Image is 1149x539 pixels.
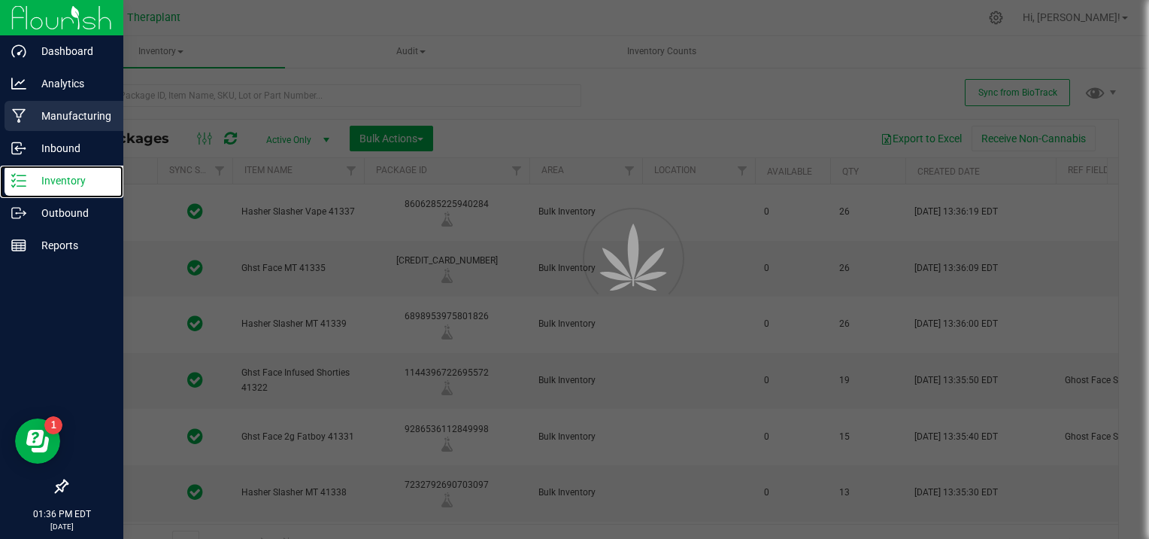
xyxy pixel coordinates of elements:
inline-svg: Analytics [11,76,26,91]
p: Outbound [26,204,117,222]
p: Inventory [26,172,117,190]
p: Manufacturing [26,107,117,125]
p: 01:36 PM EDT [7,507,117,521]
p: Dashboard [26,42,117,60]
iframe: Resource center unread badge [44,416,62,434]
iframe: Resource center [15,419,60,464]
inline-svg: Inbound [11,141,26,156]
p: Analytics [26,75,117,93]
inline-svg: Dashboard [11,44,26,59]
inline-svg: Reports [11,238,26,253]
inline-svg: Manufacturing [11,108,26,123]
p: Inbound [26,139,117,157]
p: [DATE] [7,521,117,532]
inline-svg: Inventory [11,173,26,188]
inline-svg: Outbound [11,206,26,221]
p: Reports [26,236,117,254]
